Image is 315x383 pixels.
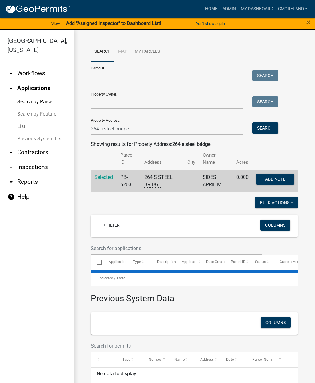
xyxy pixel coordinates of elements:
[252,70,278,81] button: Search
[7,193,15,200] i: help
[117,148,141,170] th: Parcel ID
[7,84,15,92] i: arrow_drop_up
[127,255,151,270] datatable-header-cell: Type
[226,357,234,362] span: Date
[7,149,15,156] i: arrow_drop_down
[274,255,298,270] datatable-header-cell: Current Activity
[94,174,113,180] a: Selected
[157,260,176,264] span: Description
[91,242,262,255] input: Search for applications
[225,255,249,270] datatable-header-cell: Parcel ID
[231,260,245,264] span: Parcel ID
[249,255,273,270] datatable-header-cell: Status
[133,260,141,264] span: Type
[131,42,164,62] a: My Parcels
[182,260,198,264] span: Applicant
[66,20,161,26] strong: Add "Assigned Inspector" to Dashboard List!
[122,357,130,362] span: Type
[169,352,194,367] datatable-header-cell: Name
[91,270,298,286] div: 0 total
[193,19,227,29] button: Don't show again
[149,357,162,362] span: Number
[256,174,294,185] button: Add Note
[200,357,214,362] span: Address
[91,368,298,383] div: No data to display
[91,42,114,62] a: Search
[117,170,141,192] td: PB-5203
[255,197,298,208] button: Bulk Actions
[220,352,246,367] datatable-header-cell: Date
[184,148,199,170] th: City
[206,260,228,264] span: Date Created
[203,3,220,15] a: Home
[7,163,15,171] i: arrow_drop_down
[141,148,184,170] th: Address
[233,170,252,192] td: 0.000
[255,260,266,264] span: Status
[176,255,200,270] datatable-header-cell: Applicant
[97,276,116,280] span: 0 selected /
[91,141,298,148] div: Showing results for Property Address:
[102,255,127,270] datatable-header-cell: Application Number
[200,255,225,270] datatable-header-cell: Date Created
[252,357,277,362] span: Parcel Number
[261,317,291,328] button: Columns
[7,70,15,77] i: arrow_drop_down
[143,352,169,367] datatable-header-cell: Number
[276,3,310,15] a: cmoreland
[220,3,238,15] a: Admin
[252,96,278,107] button: Search
[91,255,102,270] datatable-header-cell: Select
[199,170,233,192] td: SIDES APRIL M
[260,220,290,231] button: Columns
[174,357,185,362] span: Name
[246,352,272,367] datatable-header-cell: Parcel Number
[233,148,252,170] th: Acres
[265,176,285,181] span: Add Note
[172,141,210,147] strong: 264 s steel bridge
[238,3,276,15] a: My Dashboard
[199,148,233,170] th: Owner Name
[91,286,298,305] h3: Previous System Data
[91,340,262,352] input: Search for permits
[117,352,142,367] datatable-header-cell: Type
[49,19,62,29] a: View
[306,18,310,27] span: ×
[151,255,176,270] datatable-header-cell: Description
[7,178,15,186] i: arrow_drop_down
[306,19,310,26] button: Close
[98,220,125,231] a: + Filter
[109,260,142,264] span: Application Number
[252,122,278,134] button: Search
[280,260,305,264] span: Current Activity
[194,352,220,367] datatable-header-cell: Address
